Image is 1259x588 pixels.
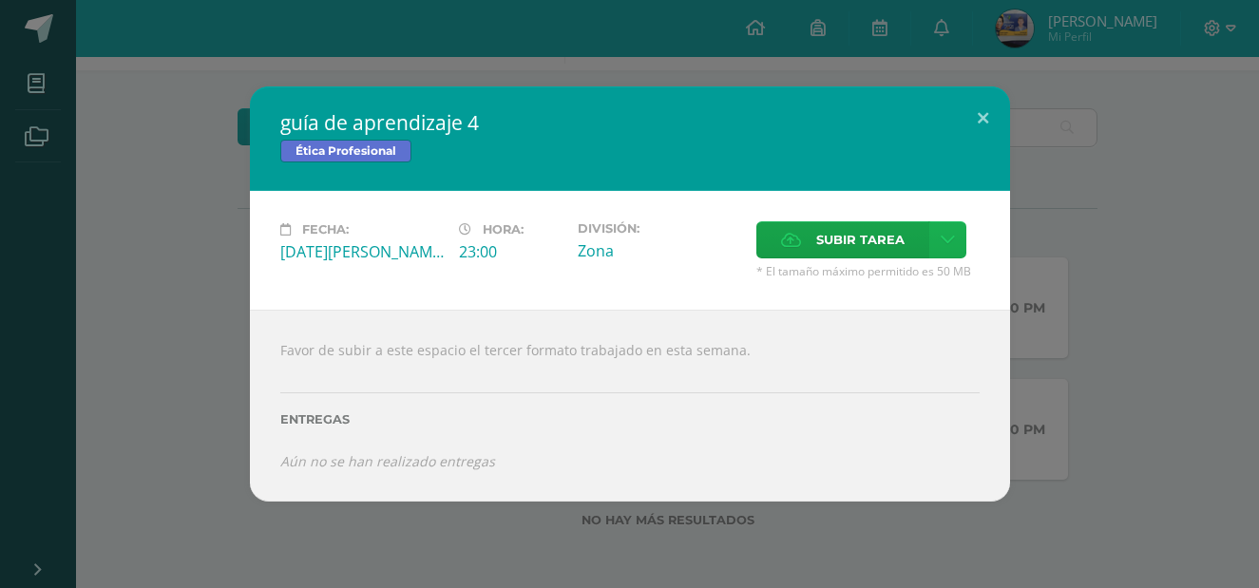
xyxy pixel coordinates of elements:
div: Favor de subir a este espacio el tercer formato trabajado en esta semana. [250,310,1010,502]
button: Close (Esc) [956,86,1010,151]
span: Ética Profesional [280,140,411,162]
label: División: [578,221,741,236]
div: 23:00 [459,241,563,262]
span: * El tamaño máximo permitido es 50 MB [756,263,980,279]
i: Aún no se han realizado entregas [280,452,495,470]
span: Subir tarea [816,222,905,257]
h2: guía de aprendizaje 4 [280,109,980,136]
label: Entregas [280,412,980,427]
div: [DATE][PERSON_NAME] [280,241,444,262]
span: Fecha: [302,222,349,237]
div: Zona [578,240,741,261]
span: Hora: [483,222,524,237]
